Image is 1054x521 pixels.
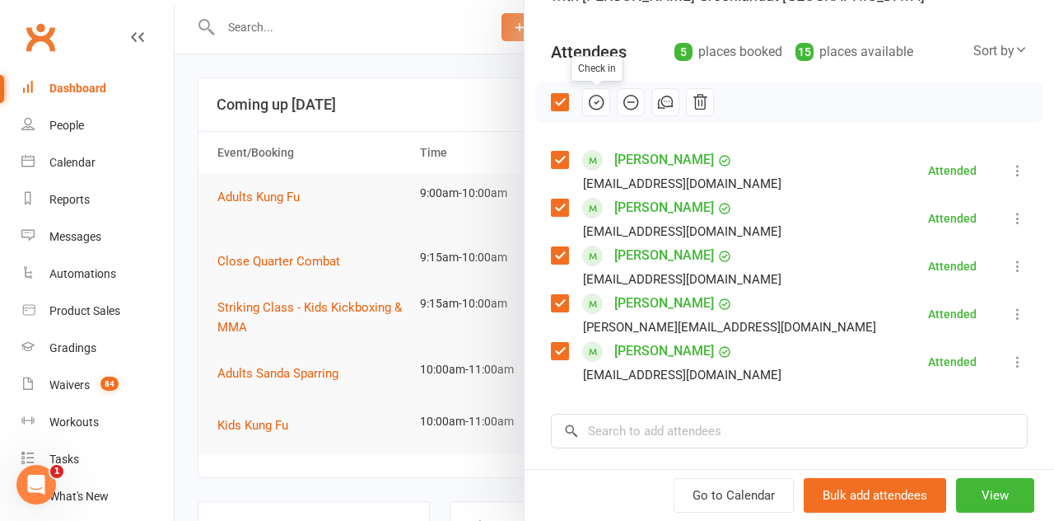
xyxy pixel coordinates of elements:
[674,43,693,61] div: 5
[49,119,84,132] div: People
[21,218,174,256] a: Messages
[49,230,101,243] div: Messages
[49,82,106,95] div: Dashboard
[804,478,946,513] button: Bulk add attendees
[928,213,977,224] div: Attended
[16,465,56,505] iframe: Intercom live chat
[21,441,174,478] a: Tasks
[551,414,1028,448] input: Search to add attendees
[928,260,977,272] div: Attended
[571,56,623,82] div: Check in
[49,415,99,429] div: Workouts
[795,40,913,63] div: places available
[49,453,79,466] div: Tasks
[21,293,174,330] a: Product Sales
[21,367,174,404] a: Waivers 84
[21,181,174,218] a: Reports
[21,404,174,441] a: Workouts
[583,269,781,290] div: [EMAIL_ADDRESS][DOMAIN_NAME]
[583,364,781,386] div: [EMAIL_ADDRESS][DOMAIN_NAME]
[674,478,794,513] a: Go to Calendar
[583,317,876,338] div: [PERSON_NAME][EMAIL_ADDRESS][DOMAIN_NAME]
[956,478,1034,513] button: View
[795,43,814,61] div: 15
[614,242,714,269] a: [PERSON_NAME]
[50,465,63,478] span: 1
[551,40,627,63] div: Attendees
[614,338,714,364] a: [PERSON_NAME]
[21,70,174,107] a: Dashboard
[21,256,174,293] a: Automations
[21,144,174,181] a: Calendar
[100,377,119,391] span: 84
[614,195,714,221] a: [PERSON_NAME]
[583,221,781,242] div: [EMAIL_ADDRESS][DOMAIN_NAME]
[928,165,977,176] div: Attended
[21,330,174,367] a: Gradings
[973,40,1028,62] div: Sort by
[49,267,116,280] div: Automations
[614,147,714,173] a: [PERSON_NAME]
[583,173,781,195] div: [EMAIL_ADDRESS][DOMAIN_NAME]
[49,304,120,317] div: Product Sales
[20,16,61,58] a: Clubworx
[49,490,109,503] div: What's New
[49,378,90,392] div: Waivers
[49,341,96,354] div: Gradings
[21,478,174,515] a: What's New
[21,107,174,144] a: People
[928,308,977,320] div: Attended
[614,290,714,317] a: [PERSON_NAME]
[49,156,96,169] div: Calendar
[49,193,90,206] div: Reports
[674,40,782,63] div: places booked
[928,356,977,368] div: Attended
